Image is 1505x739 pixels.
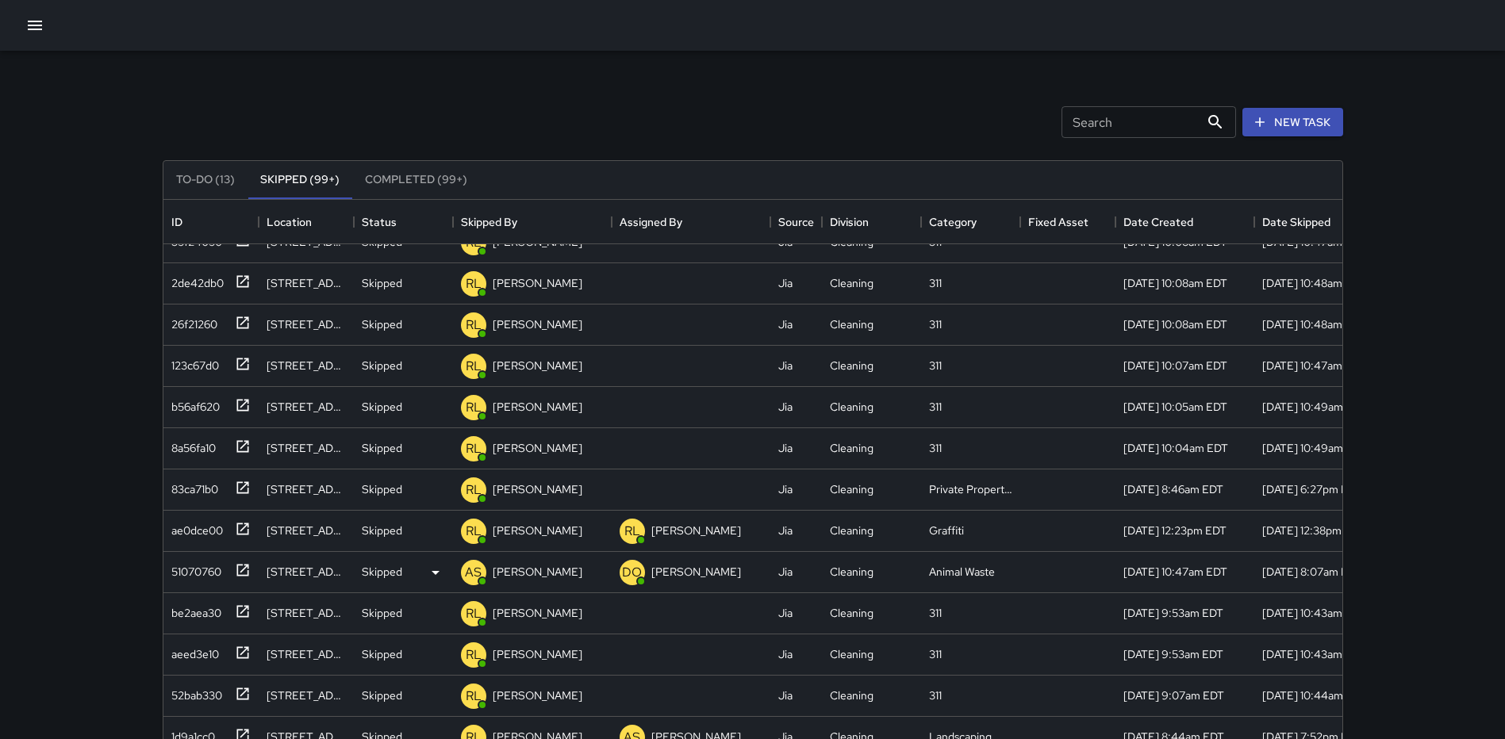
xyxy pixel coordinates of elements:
div: 400 M Street Northeast [267,687,346,703]
p: AS [465,563,482,582]
p: Skipped [362,316,402,332]
div: Skipped By [461,200,517,244]
div: Fixed Asset [1020,200,1115,244]
p: DO [622,563,642,582]
p: RL [466,274,482,293]
div: 8/12/2025, 12:38pm EDT [1262,523,1365,538]
div: Status [362,200,397,244]
div: 1200 North Capitol Street Northwest [267,564,346,580]
div: 52bab330 [165,681,222,703]
p: Skipped [362,399,402,415]
p: RL [466,604,482,623]
p: Skipped [362,605,402,621]
p: [PERSON_NAME] [493,481,582,497]
div: 1246 3rd Street Northeast [267,275,346,291]
p: Skipped [362,564,402,580]
div: Jia [778,275,793,291]
div: Assigned By [620,200,682,244]
div: Fixed Asset [1028,200,1088,244]
div: 8/14/2025, 10:47am EDT [1262,358,1366,373]
div: 8/14/2025, 10:04am EDT [1123,440,1228,456]
div: Cleaning [830,275,873,291]
div: Jia [778,440,793,456]
p: RL [466,645,482,664]
p: [PERSON_NAME] [493,564,582,580]
div: Assigned By [612,200,770,244]
div: 221 Florida Avenue Northeast [267,316,346,332]
div: 83ca71b0 [165,475,218,497]
div: aeed3e10 [165,640,219,662]
div: ID [163,200,259,244]
button: Skipped (99+) [248,161,352,199]
div: Cleaning [830,399,873,415]
div: 1242 3rd Street Northeast [267,440,346,456]
p: [PERSON_NAME] [493,440,582,456]
div: 51070760 [165,557,221,580]
div: 123c67d0 [165,351,219,373]
p: RL [466,687,482,706]
div: Division [822,200,921,244]
p: [PERSON_NAME] [493,687,582,703]
div: Date Skipped [1254,200,1393,244]
div: 8/12/2025, 9:53am EDT [1123,605,1223,621]
p: [PERSON_NAME] [493,316,582,332]
div: 8/13/2025, 6:27pm EDT [1262,481,1362,497]
div: 8a56fa10 [165,434,216,456]
div: Cleaning [830,646,873,662]
div: Location [267,200,312,244]
div: 8/12/2025, 9:53am EDT [1123,646,1223,662]
div: 311 [929,605,942,621]
div: Division [830,200,869,244]
div: Cleaning [830,358,873,373]
div: 1246 3rd Street Northeast [267,605,346,621]
div: 8/12/2025, 9:07am EDT [1123,687,1224,703]
p: [PERSON_NAME] [493,358,582,373]
p: [PERSON_NAME] [493,275,582,291]
div: Jia [778,687,793,703]
div: 311 [929,687,942,703]
div: 8/12/2025, 10:44am EDT [1262,687,1367,703]
div: 8/14/2025, 10:08am EDT [1123,275,1227,291]
div: Jia [778,523,793,538]
p: RL [466,481,482,500]
div: Cleaning [830,564,873,580]
div: Source [778,200,814,244]
div: Jia [778,564,793,580]
div: Jia [778,646,793,662]
div: 311 [929,316,942,332]
div: Animal Waste [929,564,995,580]
div: b56af620 [165,392,220,415]
p: Skipped [362,523,402,538]
div: Skipped By [453,200,612,244]
p: RL [466,522,482,541]
div: Location [259,200,354,244]
div: 311 [929,399,942,415]
p: Skipped [362,358,402,373]
div: Graffiti [929,523,964,538]
p: [PERSON_NAME] [493,523,582,538]
p: RL [466,316,482,335]
div: 8/12/2025, 10:43am EDT [1262,646,1366,662]
div: ae0dce00 [165,516,223,538]
div: 311 [929,646,942,662]
div: Cleaning [830,687,873,703]
div: 2de42db0 [165,269,224,291]
p: [PERSON_NAME] [493,646,582,662]
div: Status [354,200,453,244]
div: 8/14/2025, 10:07am EDT [1123,358,1227,373]
div: Jia [778,605,793,621]
div: 311 [929,440,942,456]
div: 1242 3rd Street Northeast [267,399,346,415]
div: 8/12/2025, 10:47am EDT [1123,564,1227,580]
div: Date Created [1115,200,1254,244]
div: 311 [929,275,942,291]
p: [PERSON_NAME] [651,564,741,580]
p: [PERSON_NAME] [493,399,582,415]
div: 311 [929,358,942,373]
div: Source [770,200,822,244]
div: 8/14/2025, 10:05am EDT [1123,399,1227,415]
div: Private Property Issue [929,481,1012,497]
p: Skipped [362,481,402,497]
div: Category [929,200,977,244]
div: Cleaning [830,316,873,332]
